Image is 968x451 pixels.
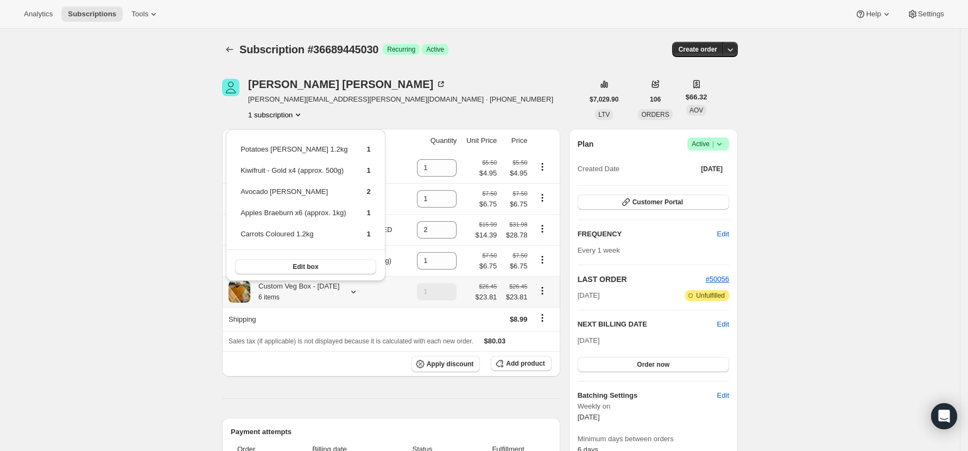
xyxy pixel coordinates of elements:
small: $31.98 [509,221,527,228]
span: $23.81 [503,292,527,303]
span: Active [692,139,725,149]
span: Minimum days between orders [578,434,729,444]
td: Kiwifruit - Gold x4 (approx. 500g) [240,165,348,185]
span: Hazel Mackintosh [222,79,239,96]
button: Analytics [17,7,59,22]
button: Edit [717,319,729,330]
span: 2 [366,187,370,196]
button: Edit [711,387,736,404]
button: Subscriptions [222,42,237,57]
span: Recurring [387,45,415,54]
th: Quantity [410,129,460,153]
th: Price [500,129,530,153]
span: $6.75 [503,199,527,210]
span: Active [426,45,444,54]
span: Created Date [578,164,619,174]
button: Product actions [534,285,551,297]
button: Order now [578,357,729,372]
span: $23.81 [476,292,497,303]
span: [PERSON_NAME][EMAIL_ADDRESS][PERSON_NAME][DOMAIN_NAME] · [PHONE_NUMBER] [248,94,553,105]
button: 106 [643,92,667,107]
span: [DATE] [578,290,600,301]
span: $66.32 [686,92,707,103]
span: 106 [650,95,661,104]
div: Open Intercom Messenger [931,403,957,429]
span: | [712,140,714,148]
span: Help [866,10,881,18]
span: Create order [679,45,717,54]
td: Potatoes [PERSON_NAME] 1.2kg [240,143,348,164]
span: Edit [717,390,729,401]
small: 6 items [258,293,280,301]
span: $7,029.90 [590,95,618,104]
button: Customer Portal [578,195,729,210]
span: 1 [366,209,370,217]
td: Apples Braeburn x6 (approx. 1kg) [240,207,348,227]
span: Add product [506,359,545,368]
button: #50056 [706,274,729,285]
button: Edit box [235,259,376,274]
button: Apply discount [412,356,480,372]
span: 1 [366,230,370,238]
button: Tools [125,7,166,22]
small: $26.45 [479,283,497,290]
span: Order now [637,360,669,369]
span: 1 [366,166,370,174]
button: Create order [672,42,724,57]
button: Edit [711,225,736,243]
span: [DATE] [578,336,600,344]
td: Avocado [PERSON_NAME] [240,186,348,206]
td: Carrots Coloured 1.2kg [240,228,348,248]
span: AOV [689,107,703,114]
small: $7.50 [513,190,527,197]
span: $4.95 [479,168,497,179]
span: Edit [717,229,729,240]
span: Unfulfilled [696,291,725,300]
span: $6.75 [479,199,497,210]
h2: Plan [578,139,594,149]
small: $7.50 [513,252,527,259]
span: [DATE] [701,165,723,173]
span: 1 [366,145,370,153]
button: Product actions [248,109,303,120]
small: $5.50 [482,159,497,166]
span: ORDERS [641,111,669,118]
small: $7.50 [482,190,497,197]
button: Add product [491,356,551,371]
span: $80.03 [484,337,506,345]
button: Product actions [534,161,551,173]
h2: LAST ORDER [578,274,706,285]
span: $6.75 [479,261,497,272]
span: $28.78 [503,230,527,241]
span: Edit box [293,262,318,271]
th: Unit Price [460,129,500,153]
span: Tools [131,10,148,18]
button: Shipping actions [534,312,551,324]
span: Settings [918,10,944,18]
span: $14.39 [476,230,497,241]
span: $8.99 [510,315,528,323]
small: $7.50 [482,252,497,259]
span: $4.95 [503,168,527,179]
span: Subscriptions [68,10,116,18]
button: Help [849,7,898,22]
small: $15.99 [479,221,497,228]
h6: Batching Settings [578,390,717,401]
button: Product actions [534,223,551,235]
span: Customer Portal [632,198,683,206]
small: $5.50 [513,159,527,166]
h2: FREQUENCY [578,229,717,240]
div: [PERSON_NAME] [PERSON_NAME] [248,79,446,90]
button: Product actions [534,192,551,204]
button: Product actions [534,254,551,266]
h2: NEXT BILLING DATE [578,319,717,330]
h2: Payment attempts [231,427,552,437]
span: $6.75 [503,261,527,272]
a: #50056 [706,275,729,283]
button: Settings [901,7,951,22]
span: LTV [598,111,610,118]
span: Apply discount [427,360,474,368]
span: Subscription #36689445030 [239,43,378,55]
